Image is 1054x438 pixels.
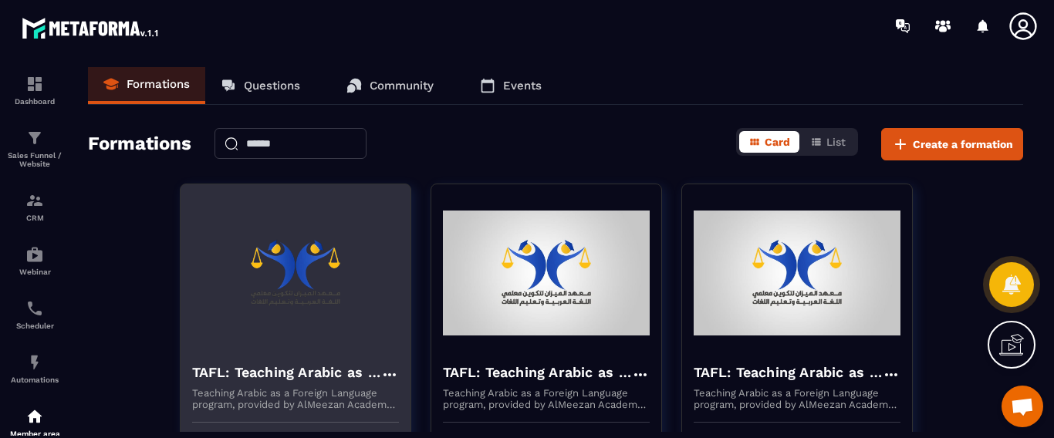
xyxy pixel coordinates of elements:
[4,234,66,288] a: automationsautomationsWebinar
[88,67,205,104] a: Formations
[443,387,650,410] p: Teaching Arabic as a Foreign Language program, provided by AlMeezan Academy in the [GEOGRAPHIC_DATA]
[4,342,66,396] a: automationsautomationsAutomations
[443,362,631,383] h4: TAFL: Teaching Arabic as a Foreign Language program - july
[1002,386,1043,427] a: Ouvrir le chat
[739,131,799,153] button: Card
[801,131,855,153] button: List
[443,196,650,350] img: formation-background
[25,129,44,147] img: formation
[25,191,44,210] img: formation
[4,117,66,180] a: formationformationSales Funnel / Website
[465,67,557,104] a: Events
[192,387,399,410] p: Teaching Arabic as a Foreign Language program, provided by AlMeezan Academy in the [GEOGRAPHIC_DATA]
[826,136,846,148] span: List
[4,214,66,222] p: CRM
[4,376,66,384] p: Automations
[22,14,160,42] img: logo
[370,79,434,93] p: Community
[25,353,44,372] img: automations
[4,180,66,234] a: formationformationCRM
[205,67,316,104] a: Questions
[4,63,66,117] a: formationformationDashboard
[881,128,1023,160] button: Create a formation
[4,268,66,276] p: Webinar
[765,136,790,148] span: Card
[694,196,900,350] img: formation-background
[25,245,44,264] img: automations
[4,430,66,438] p: Member area
[694,362,882,383] h4: TAFL: Teaching Arabic as a Foreign Language program - June
[25,75,44,93] img: formation
[331,67,449,104] a: Community
[88,128,191,160] h2: Formations
[694,387,900,410] p: Teaching Arabic as a Foreign Language program, provided by AlMeezan Academy in the [GEOGRAPHIC_DATA]
[503,79,542,93] p: Events
[25,299,44,318] img: scheduler
[127,77,190,91] p: Formations
[4,151,66,168] p: Sales Funnel / Website
[192,362,380,383] h4: TAFL: Teaching Arabic as a Foreign Language program - august
[4,288,66,342] a: schedulerschedulerScheduler
[192,196,399,350] img: formation-background
[244,79,300,93] p: Questions
[913,136,1013,152] span: Create a formation
[4,97,66,106] p: Dashboard
[4,322,66,330] p: Scheduler
[25,407,44,426] img: automations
